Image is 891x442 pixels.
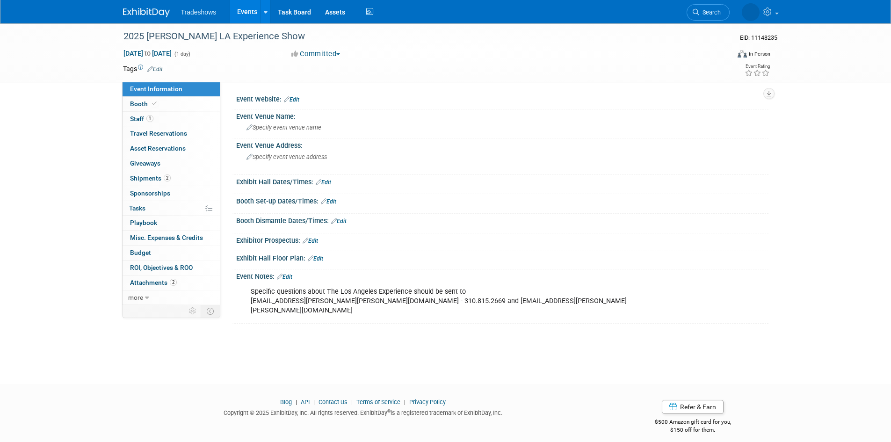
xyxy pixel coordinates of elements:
[303,238,318,244] a: Edit
[152,101,157,106] i: Booth reservation complete
[130,85,182,93] span: Event Information
[130,130,187,137] span: Travel Reservations
[130,279,177,286] span: Attachments
[301,399,310,406] a: API
[123,112,220,126] a: Staff1
[617,412,768,434] div: $500 Amazon gift card for you,
[277,274,292,280] a: Edit
[236,233,768,246] div: Exhibitor Prospectus:
[120,28,716,45] div: 2025 [PERSON_NAME] LA Experience Show
[128,294,143,301] span: more
[662,400,724,414] a: Refer & Earn
[687,4,730,21] a: Search
[130,189,170,197] span: Sponsorships
[617,426,768,434] div: $150 off for them.
[185,305,201,317] td: Personalize Event Tab Strip
[174,51,190,57] span: (1 day)
[316,179,331,186] a: Edit
[123,49,172,58] span: [DATE] [DATE]
[236,109,768,121] div: Event Venue Name:
[356,399,400,406] a: Terms of Service
[236,269,768,282] div: Event Notes:
[147,66,163,72] a: Edit
[130,219,157,226] span: Playbook
[246,153,327,160] span: Specify event venue address
[246,124,321,131] span: Specify event venue name
[402,399,408,406] span: |
[280,399,292,406] a: Blog
[308,255,323,262] a: Edit
[123,261,220,275] a: ROI, Objectives & ROO
[745,64,770,69] div: Event Rating
[130,249,151,256] span: Budget
[143,50,152,57] span: to
[349,399,355,406] span: |
[288,49,344,59] button: Committed
[123,231,220,245] a: Misc. Expenses & Credits
[319,399,348,406] a: Contact Us
[311,399,317,406] span: |
[123,97,220,111] a: Booth
[236,251,768,263] div: Exhibit Hall Floor Plan:
[164,174,171,181] span: 2
[748,51,770,58] div: In-Person
[236,214,768,226] div: Booth Dismantle Dates/Times:
[387,409,391,414] sup: ®
[123,186,220,201] a: Sponsorships
[123,290,220,305] a: more
[284,96,299,103] a: Edit
[123,8,170,17] img: ExhibitDay
[123,171,220,186] a: Shipments2
[236,138,768,150] div: Event Venue Address:
[123,156,220,171] a: Giveaways
[742,3,760,21] img: Janet Wong
[129,204,145,212] span: Tasks
[130,264,193,271] span: ROI, Objectives & ROO
[123,246,220,260] a: Budget
[409,399,446,406] a: Privacy Policy
[123,216,220,230] a: Playbook
[738,50,747,58] img: Format-Inperson.png
[123,201,220,216] a: Tasks
[123,82,220,96] a: Event Information
[293,399,299,406] span: |
[236,194,768,206] div: Booth Set-up Dates/Times:
[123,406,604,417] div: Copyright © 2025 ExhibitDay, Inc. All rights reserved. ExhibitDay is a registered trademark of Ex...
[740,34,777,41] span: Event ID: 11148235
[181,8,217,16] span: Tradeshows
[201,305,220,317] td: Toggle Event Tabs
[130,145,186,152] span: Asset Reservations
[331,218,347,225] a: Edit
[123,141,220,156] a: Asset Reservations
[130,174,171,182] span: Shipments
[236,92,768,104] div: Event Website:
[244,283,666,320] div: Specific questions about The Los Angeles Experience should be sent to [EMAIL_ADDRESS][PERSON_NAME...
[674,49,771,63] div: Event Format
[123,64,163,73] td: Tags
[123,126,220,141] a: Travel Reservations
[130,100,159,108] span: Booth
[130,159,160,167] span: Giveaways
[321,198,336,205] a: Edit
[699,9,721,16] span: Search
[146,115,153,122] span: 1
[236,175,768,187] div: Exhibit Hall Dates/Times:
[170,279,177,286] span: 2
[130,115,153,123] span: Staff
[130,234,203,241] span: Misc. Expenses & Credits
[123,275,220,290] a: Attachments2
